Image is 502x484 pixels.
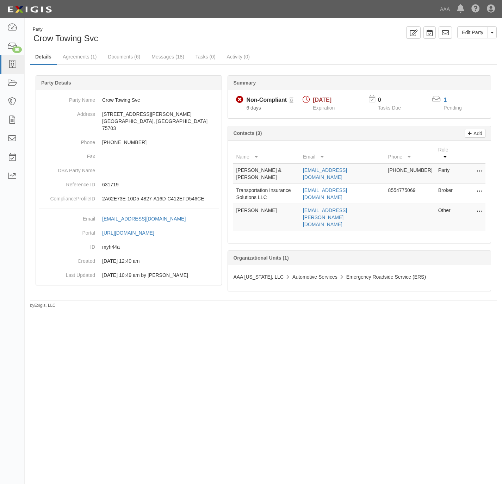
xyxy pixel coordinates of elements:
a: 1 [444,97,447,103]
b: Organizational Units (1) [233,255,289,261]
a: Documents (6) [103,50,145,64]
div: Party [33,26,98,32]
b: Contacts (3) [233,130,262,136]
dd: [PHONE_NUMBER] [39,135,219,149]
dt: Phone [39,135,95,146]
a: [EMAIL_ADDRESS][PERSON_NAME][DOMAIN_NAME] [303,207,347,227]
div: [EMAIL_ADDRESS][DOMAIN_NAME] [102,215,186,222]
span: Expiration [313,105,335,111]
a: AAA [436,2,453,16]
a: [EMAIL_ADDRESS][DOMAIN_NAME] [303,167,347,180]
td: [PERSON_NAME] [233,204,300,231]
p: Add [472,129,482,137]
div: 99 [12,46,22,53]
p: 0 [378,96,410,104]
span: Tasks Due [378,105,401,111]
dt: Party Name [39,93,95,104]
dt: Fax [39,149,95,160]
td: Broker [435,184,457,204]
span: Pending [444,105,461,111]
p: 2A62E73E-10D5-4827-A16D-C412EFD546CE [102,195,219,202]
div: Non-Compliant [246,96,287,104]
dt: Address [39,107,95,118]
img: logo-5460c22ac91f19d4615b14bd174203de0afe785f0fc80cf4dbbc73dc1793850b.png [5,3,54,16]
td: Other [435,204,457,231]
a: Activity (0) [222,50,255,64]
th: Phone [385,143,435,163]
span: Since 09/05/2025 [246,105,261,111]
b: Summary [233,80,256,86]
a: Add [465,129,485,138]
b: Party Details [41,80,71,86]
td: 8554775069 [385,184,435,204]
dt: Last Updated [39,268,95,279]
td: Transportation Insurance Solutions LLC [233,184,300,204]
a: [URL][DOMAIN_NAME] [102,230,162,236]
dd: 03/10/2023 12:40 am [39,254,219,268]
dd: myh44a [39,240,219,254]
dt: Reference ID [39,178,95,188]
dt: DBA Party Name [39,163,95,174]
i: Non-Compliant [236,96,243,104]
dt: Created [39,254,95,265]
th: Name [233,143,300,163]
td: [PHONE_NUMBER] [385,163,435,184]
a: Agreements (1) [57,50,102,64]
a: Tasks (0) [190,50,221,64]
small: by [30,303,56,309]
dd: [STREET_ADDRESS][PERSON_NAME] [GEOGRAPHIC_DATA], [GEOGRAPHIC_DATA] 75703 [39,107,219,135]
span: Automotive Services [292,274,337,280]
th: Role [435,143,457,163]
td: [PERSON_NAME] & [PERSON_NAME] [233,163,300,184]
td: Party [435,163,457,184]
a: [EMAIL_ADDRESS][DOMAIN_NAME] [303,187,347,200]
dd: 11/26/2024 10:49 am by Benjamin Tully [39,268,219,282]
i: Pending Review [290,98,293,103]
span: Emergency Roadside Service (ERS) [346,274,426,280]
span: [DATE] [313,97,331,103]
a: Exigis, LLC [35,303,56,308]
a: [EMAIL_ADDRESS][DOMAIN_NAME] [102,216,193,222]
span: Crow Towing Svc [33,33,98,43]
a: Messages (18) [146,50,190,64]
dt: ID [39,240,95,250]
dt: Email [39,212,95,222]
div: Crow Towing Svc [30,26,258,44]
i: Help Center - Complianz [471,5,480,13]
th: Email [300,143,385,163]
a: Details [30,50,57,65]
dt: Portal [39,226,95,236]
span: AAA [US_STATE], LLC [233,274,284,280]
p: 631719 [102,181,219,188]
dd: Crow Towing Svc [39,93,219,107]
a: Edit Party [457,26,488,38]
dt: ComplianceProfileID [39,192,95,202]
